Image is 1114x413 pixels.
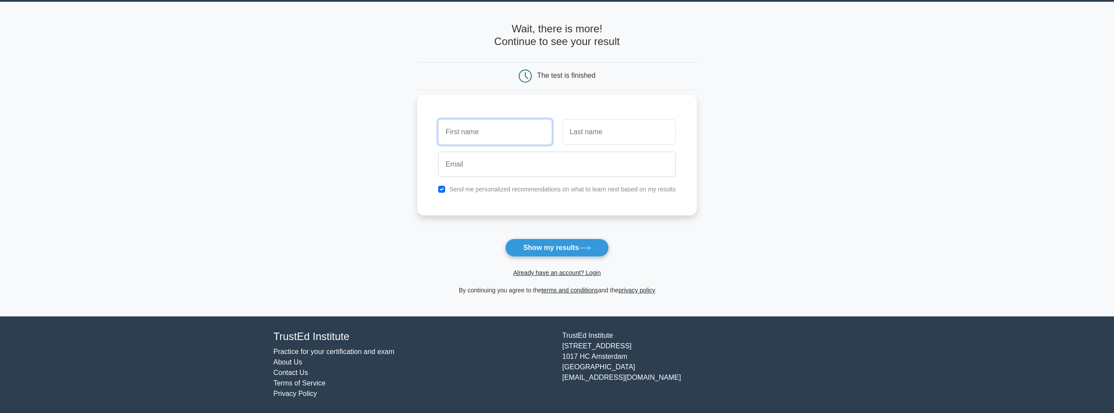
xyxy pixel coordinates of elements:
a: About Us [274,358,302,366]
a: Privacy Policy [274,390,317,397]
a: Already have an account? Login [513,269,601,276]
div: By continuing you agree to the and the [412,285,702,295]
div: The test is finished [537,72,595,79]
button: Show my results [505,239,608,257]
a: Contact Us [274,369,308,376]
a: terms and conditions [541,287,598,294]
div: TrustEd Institute [STREET_ADDRESS] 1017 HC Amsterdam [GEOGRAPHIC_DATA] [EMAIL_ADDRESS][DOMAIN_NAME] [557,330,846,399]
a: Practice for your certification and exam [274,348,395,355]
input: First name [438,119,552,145]
label: Send me personalized recommendations on what to learn next based on my results [449,186,676,193]
a: privacy policy [618,287,655,294]
input: Last name [562,119,676,145]
h4: TrustEd Institute [274,330,552,343]
h4: Wait, there is more! Continue to see your result [417,23,697,48]
a: Terms of Service [274,379,326,387]
input: Email [438,152,676,177]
